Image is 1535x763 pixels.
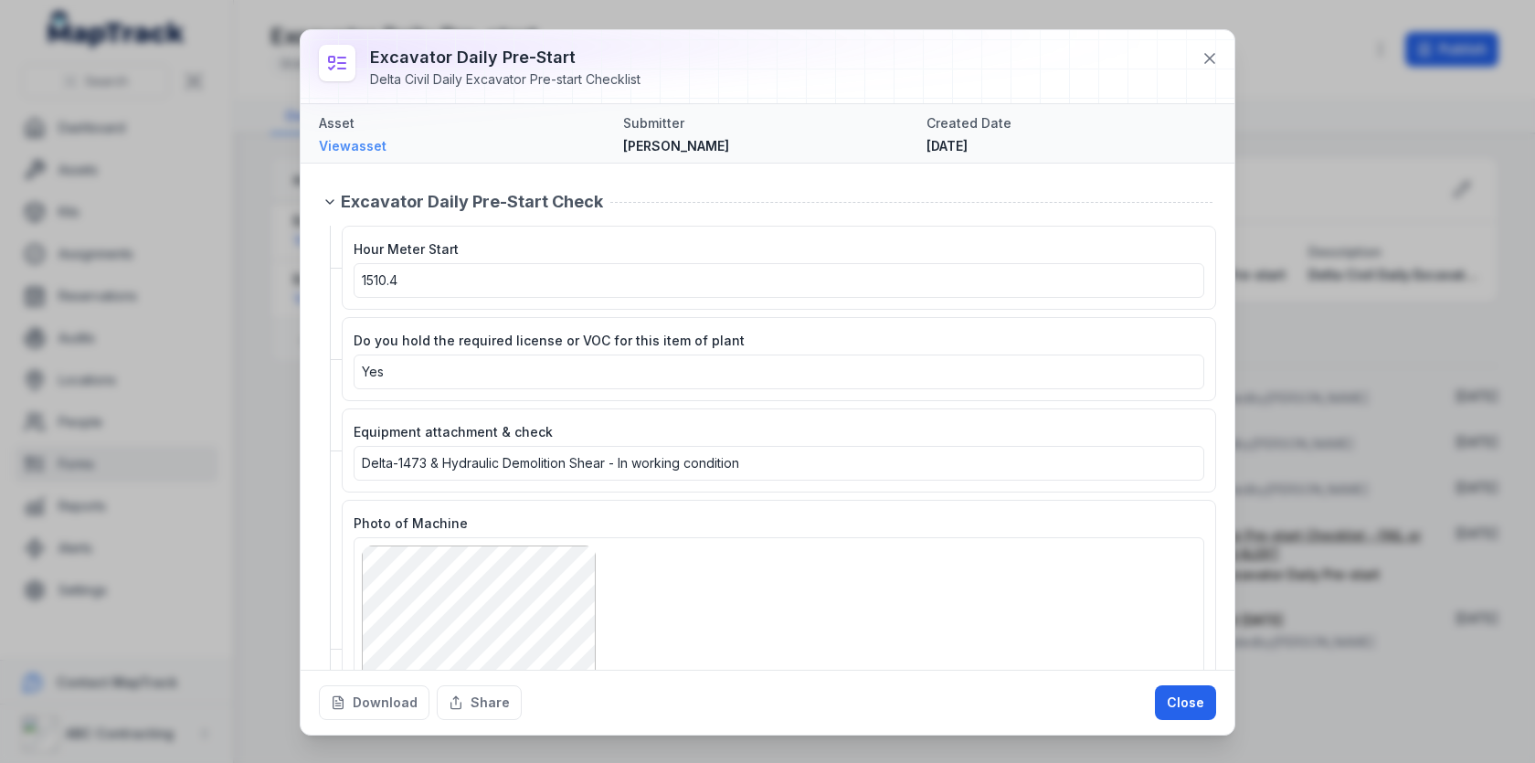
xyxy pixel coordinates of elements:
[319,137,609,155] a: Viewasset
[623,115,684,131] span: Submitter
[1155,685,1216,720] button: Close
[319,115,355,131] span: Asset
[362,455,739,471] span: Delta-1473 & Hydraulic Demolition Shear - In working condition
[354,515,468,531] span: Photo of Machine
[926,138,968,154] span: [DATE]
[354,241,459,257] span: Hour Meter Start
[362,364,384,379] span: Yes
[362,272,397,288] span: 1510.4
[341,189,603,215] span: Excavator Daily Pre-Start Check
[926,115,1011,131] span: Created Date
[354,333,745,348] span: Do you hold the required license or VOC for this item of plant
[623,138,729,154] span: [PERSON_NAME]
[370,70,640,89] div: Delta Civil Daily Excavator Pre-start Checklist
[437,685,522,720] button: Share
[926,138,968,154] time: 22/08/2025, 9:22:23 am
[354,424,553,440] span: Equipment attachment & check
[319,685,429,720] button: Download
[370,45,640,70] h3: Excavator Daily Pre-start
